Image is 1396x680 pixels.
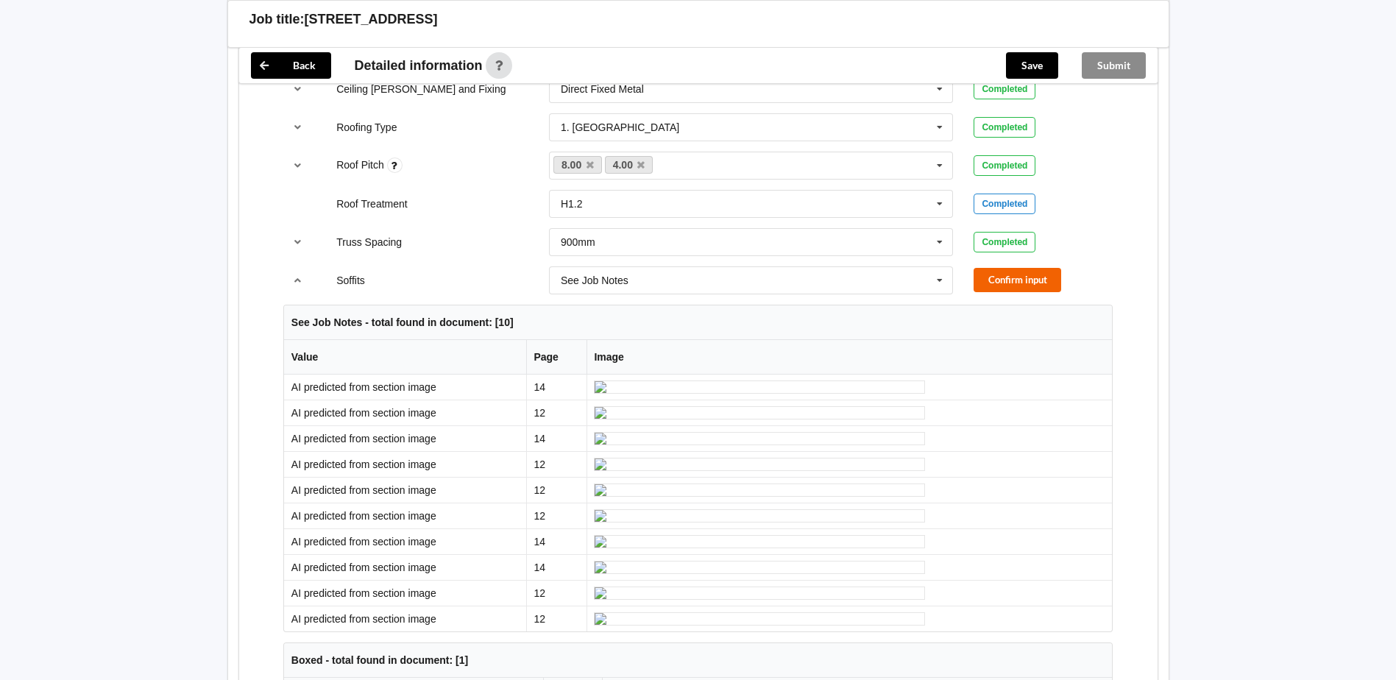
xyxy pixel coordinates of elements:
td: AI predicted from section image [284,554,526,580]
img: ai_input-page12-Soffits-c5.jpeg [594,509,925,523]
td: 14 [526,554,587,580]
button: reference-toggle [283,229,312,255]
img: ai_input-page14-Soffits-c0.jpeg [594,380,925,394]
div: Completed [974,117,1035,138]
th: Image [587,340,1112,375]
td: 12 [526,503,587,528]
td: AI predicted from section image [284,400,526,425]
img: ai_input-page12-Soffits-c1.jpeg [594,406,925,419]
label: Soffits [336,275,365,286]
div: 900mm [561,237,595,247]
div: 1. [GEOGRAPHIC_DATA] [561,122,679,132]
td: 14 [526,528,587,554]
div: Completed [974,232,1035,252]
h3: Job title: [249,11,305,28]
td: 12 [526,451,587,477]
button: reference-toggle [283,76,312,102]
th: Page [526,340,587,375]
td: AI predicted from section image [284,477,526,503]
td: AI predicted from section image [284,375,526,400]
img: ai_input-page12-Soffits-c8.jpeg [594,587,925,600]
td: 12 [526,606,587,631]
td: 12 [526,477,587,503]
button: Back [251,52,331,79]
img: ai_input-page14-Soffits-c2.jpeg [594,432,925,445]
div: See Job Notes [561,275,628,286]
img: ai_input-page14-Soffits-c6.jpeg [594,535,925,548]
td: AI predicted from section image [284,451,526,477]
button: Confirm input [974,268,1061,292]
img: ai_input-page14-Soffits-c7.jpeg [594,561,925,574]
td: AI predicted from section image [284,606,526,631]
th: Value [284,340,526,375]
div: Completed [974,155,1035,176]
div: Completed [974,194,1035,214]
label: Truss Spacing [336,236,402,248]
th: Boxed - total found in document: [1] [284,643,1112,678]
td: 14 [526,425,587,451]
button: Save [1006,52,1058,79]
a: 8.00 [553,156,602,174]
td: 14 [526,375,587,400]
label: Roof Pitch [336,159,386,171]
td: 12 [526,580,587,606]
td: AI predicted from section image [284,528,526,554]
div: Direct Fixed Metal [561,84,644,94]
button: reference-toggle [283,267,312,294]
img: ai_input-page12-Soffits-c3.jpeg [594,458,925,471]
button: reference-toggle [283,152,312,179]
label: Ceiling [PERSON_NAME] and Fixing [336,83,506,95]
div: H1.2 [561,199,583,209]
img: ai_input-page12-Soffits-c4.jpeg [594,484,925,497]
th: See Job Notes - total found in document: [10] [284,305,1112,340]
td: 12 [526,400,587,425]
img: ai_input-page12-Soffits-c9.jpeg [594,612,925,626]
a: 4.00 [605,156,653,174]
span: Detailed information [355,59,483,72]
button: reference-toggle [283,114,312,141]
td: AI predicted from section image [284,425,526,451]
h3: [STREET_ADDRESS] [305,11,438,28]
div: Completed [974,79,1035,99]
td: AI predicted from section image [284,580,526,606]
label: Roofing Type [336,121,397,133]
label: Roof Treatment [336,198,408,210]
td: AI predicted from section image [284,503,526,528]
